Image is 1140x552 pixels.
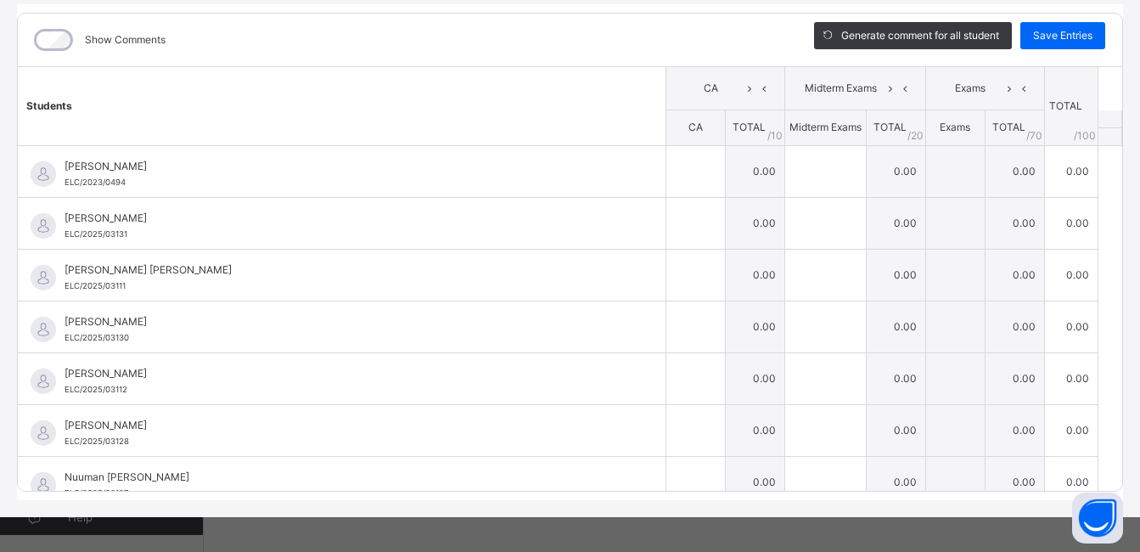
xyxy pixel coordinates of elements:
span: TOTAL [733,121,766,133]
span: TOTAL [873,121,907,133]
td: 0.00 [985,145,1044,197]
label: Show Comments [85,32,166,48]
button: Open asap [1072,493,1123,544]
span: [PERSON_NAME] [65,314,627,330]
td: 0.00 [725,145,784,197]
td: 0.00 [866,456,925,508]
td: 0.00 [725,249,784,301]
span: Nuuman [PERSON_NAME] [65,470,627,485]
td: 0.00 [1044,404,1098,456]
td: 0.00 [866,301,925,352]
span: [PERSON_NAME] [65,418,627,433]
td: 0.00 [725,352,784,404]
img: default.svg [31,472,56,498]
td: 0.00 [725,456,784,508]
span: ELC/2025/03127 [65,488,128,498]
img: default.svg [31,213,56,239]
span: Students [26,99,72,112]
span: [PERSON_NAME] [65,211,627,226]
td: 0.00 [725,197,784,249]
td: 0.00 [866,352,925,404]
span: Generate comment for all student [841,28,999,43]
td: 0.00 [1044,301,1098,352]
td: 0.00 [866,249,925,301]
td: 0.00 [866,404,925,456]
td: 0.00 [985,404,1044,456]
img: default.svg [31,317,56,342]
td: 0.00 [1044,197,1098,249]
th: TOTAL [1044,67,1098,146]
img: default.svg [31,369,56,394]
span: ELC/2025/03112 [65,385,127,394]
td: 0.00 [1044,249,1098,301]
span: CA [688,121,703,133]
span: / 20 [907,128,924,144]
span: / 10 [767,128,783,144]
td: 0.00 [985,197,1044,249]
td: 0.00 [985,352,1044,404]
img: default.svg [31,161,56,187]
span: [PERSON_NAME] [65,159,627,174]
img: default.svg [31,420,56,446]
td: 0.00 [1044,352,1098,404]
td: 0.00 [985,249,1044,301]
span: ELC/2025/03131 [65,229,127,239]
td: 0.00 [725,301,784,352]
span: ELC/2025/03130 [65,333,129,342]
td: 0.00 [1044,456,1098,508]
td: 0.00 [985,456,1044,508]
span: Midterm Exams [789,121,862,133]
td: 0.00 [985,301,1044,352]
td: 0.00 [725,404,784,456]
span: ELC/2023/0494 [65,177,126,187]
td: 0.00 [1044,145,1098,197]
span: [PERSON_NAME] [PERSON_NAME] [65,262,627,278]
span: ELC/2025/03128 [65,437,129,446]
span: TOTAL [992,121,1025,133]
span: Midterm Exams [798,81,884,96]
span: Exams [940,121,970,133]
td: 0.00 [866,197,925,249]
span: Save Entries [1033,28,1092,43]
td: 0.00 [866,145,925,197]
img: default.svg [31,265,56,290]
span: ELC/2025/03111 [65,281,126,290]
span: /100 [1074,128,1096,144]
span: Exams [939,81,1002,96]
span: CA [679,81,743,96]
span: [PERSON_NAME] [65,366,627,381]
span: / 70 [1026,128,1042,144]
